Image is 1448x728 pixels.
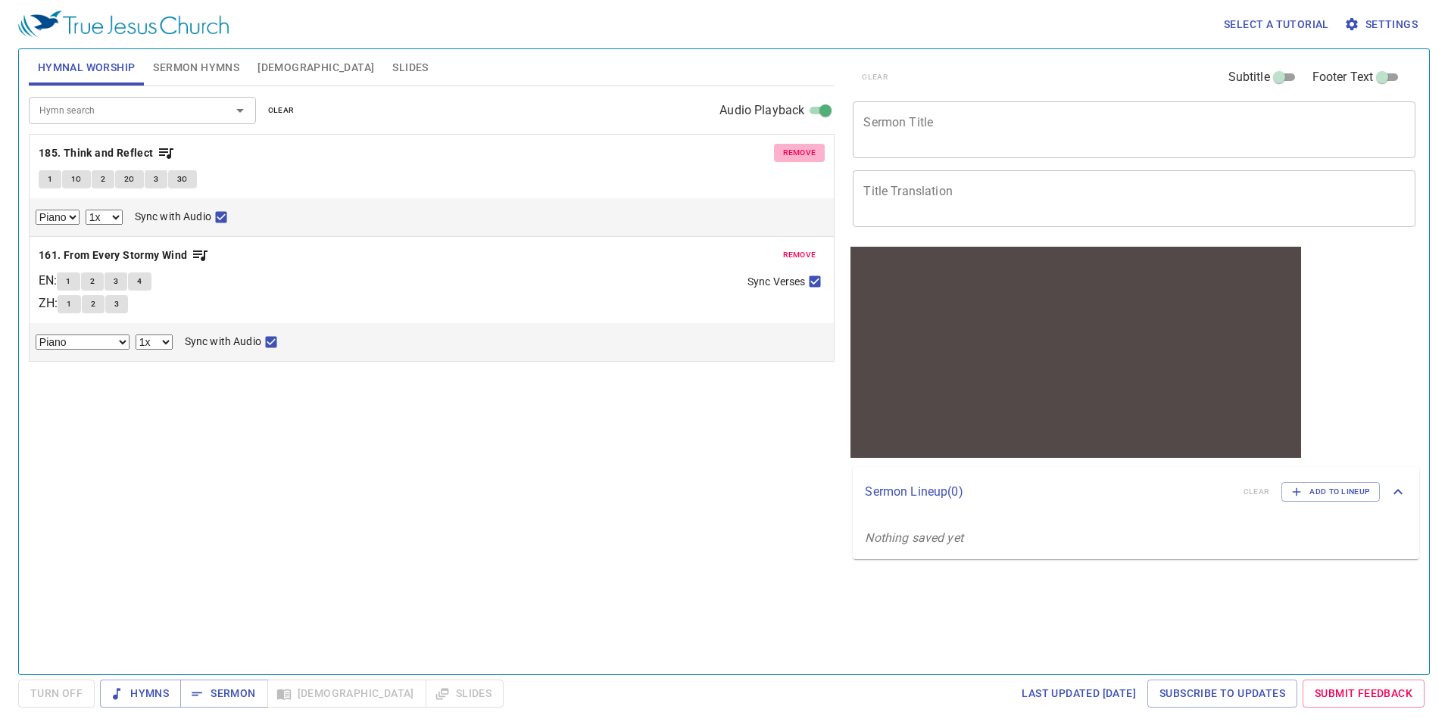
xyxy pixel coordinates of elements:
[100,680,181,708] button: Hymns
[153,58,239,77] span: Sermon Hymns
[1022,684,1136,703] span: Last updated [DATE]
[39,170,61,188] button: 1
[1281,482,1380,502] button: Add to Lineup
[154,173,158,186] span: 3
[105,272,127,291] button: 3
[48,173,52,186] span: 1
[136,334,173,350] select: Playback Rate
[92,170,114,188] button: 2
[1312,68,1374,86] span: Footer Text
[229,100,251,121] button: Open
[62,170,91,188] button: 1C
[81,272,104,291] button: 2
[783,248,816,262] span: remove
[71,173,82,186] span: 1C
[1291,485,1370,499] span: Add to Lineup
[774,246,825,264] button: remove
[115,170,144,188] button: 2C
[180,680,267,708] button: Sermon
[392,58,428,77] span: Slides
[1224,15,1329,34] span: Select a tutorial
[39,246,188,265] b: 161. From Every Stormy Wind
[36,210,80,225] select: Select Track
[39,144,154,163] b: 185. Think and Reflect
[192,684,255,703] span: Sermon
[39,294,58,313] p: ZH :
[185,334,261,350] span: Sync with Audio
[1315,684,1412,703] span: Submit Feedback
[105,295,128,313] button: 3
[36,334,130,350] select: Select Track
[67,297,71,311] span: 1
[783,146,816,160] span: remove
[137,275,142,288] span: 4
[114,275,118,288] span: 3
[774,144,825,162] button: remove
[39,272,57,290] p: EN :
[39,144,175,163] button: 185. Think and Reflect
[114,297,119,311] span: 3
[747,274,805,290] span: Sync Verses
[847,243,1305,462] iframe: from-child
[57,272,80,291] button: 1
[865,483,1231,501] p: Sermon Lineup ( 0 )
[259,101,304,120] button: clear
[145,170,167,188] button: 3
[257,58,374,77] span: [DEMOGRAPHIC_DATA]
[1303,680,1425,708] a: Submit Feedback
[135,209,211,225] span: Sync with Audio
[58,295,80,313] button: 1
[91,297,95,311] span: 2
[112,684,169,703] span: Hymns
[39,246,209,265] button: 161. From Every Stormy Wind
[90,275,95,288] span: 2
[1147,680,1297,708] a: Subscribe to Updates
[101,173,105,186] span: 2
[1159,684,1285,703] span: Subscribe to Updates
[128,272,151,291] button: 4
[1228,68,1270,86] span: Subtitle
[124,173,135,186] span: 2C
[168,170,197,188] button: 3C
[853,467,1419,517] div: Sermon Lineup(0)clearAdd to Lineup
[66,275,70,288] span: 1
[86,210,123,225] select: Playback Rate
[719,101,804,120] span: Audio Playback
[177,173,188,186] span: 3C
[1341,11,1424,39] button: Settings
[1218,11,1335,39] button: Select a tutorial
[268,104,295,117] span: clear
[18,11,229,38] img: True Jesus Church
[1016,680,1142,708] a: Last updated [DATE]
[38,58,136,77] span: Hymnal Worship
[82,295,105,313] button: 2
[865,530,963,545] i: Nothing saved yet
[1347,15,1418,34] span: Settings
